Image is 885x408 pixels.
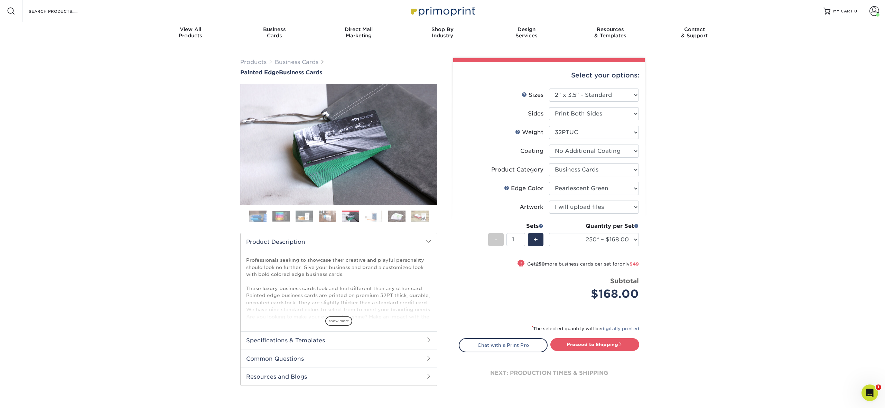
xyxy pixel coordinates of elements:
[240,69,437,76] a: Painted EdgeBusiness Cards
[365,210,382,222] img: Business Cards 06
[504,184,543,193] div: Edge Color
[240,69,279,76] span: Painted Edge
[240,69,437,76] h1: Business Cards
[484,26,568,39] div: Services
[528,110,543,118] div: Sides
[459,352,639,394] div: next: production times & shipping
[317,26,401,33] span: Direct Mail
[408,3,477,18] img: Primoprint
[149,22,233,44] a: View AllProducts
[630,261,639,267] span: $49
[149,26,233,33] span: View All
[854,9,857,13] span: 0
[484,26,568,33] span: Design
[491,166,543,174] div: Product Category
[550,338,639,351] a: Proceed to Shipping
[149,26,233,39] div: Products
[241,350,437,368] h2: Common Questions
[233,22,317,44] a: BusinessCards
[342,211,359,223] img: Business Cards 05
[488,222,543,230] div: Sets
[522,91,543,99] div: Sizes
[240,59,267,65] a: Products
[233,26,317,39] div: Cards
[494,234,497,245] span: -
[601,326,639,331] a: digitally printed
[317,26,401,39] div: Marketing
[246,257,431,390] p: Professionals seeking to showcase their creative and playful personality should look no further. ...
[568,26,652,33] span: Resources
[233,26,317,33] span: Business
[532,326,639,331] small: The selected quantity will be
[520,147,543,155] div: Coating
[652,22,736,44] a: Contact& Support
[568,22,652,44] a: Resources& Templates
[241,368,437,386] h2: Resources and Blogs
[275,59,318,65] a: Business Cards
[520,203,543,211] div: Artwork
[549,222,639,230] div: Quantity per Set
[652,26,736,39] div: & Support
[527,261,639,268] small: Get more business cards per set for
[249,208,267,225] img: Business Cards 01
[652,26,736,33] span: Contact
[411,210,429,222] img: Business Cards 08
[619,261,639,267] span: only
[876,384,881,390] span: 1
[515,128,543,137] div: Weight
[241,331,437,349] h2: Specifications & Templates
[319,210,336,222] img: Business Cards 04
[317,22,401,44] a: Direct MailMarketing
[536,261,545,267] strong: 250
[296,210,313,222] img: Business Cards 03
[272,211,290,222] img: Business Cards 02
[401,26,485,39] div: Industry
[833,8,853,14] span: MY CART
[554,286,639,302] div: $168.00
[459,338,548,352] a: Chat with a Print Pro
[610,277,639,285] strong: Subtotal
[28,7,95,15] input: SEARCH PRODUCTS.....
[325,316,352,326] span: show more
[388,210,406,222] img: Business Cards 07
[401,26,485,33] span: Shop By
[240,76,437,213] img: Painted Edge 05
[861,384,878,401] iframe: Intercom live chat
[401,22,485,44] a: Shop ByIndustry
[533,234,538,245] span: +
[568,26,652,39] div: & Templates
[520,260,522,267] span: !
[459,62,639,89] div: Select your options:
[484,22,568,44] a: DesignServices
[241,233,437,251] h2: Product Description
